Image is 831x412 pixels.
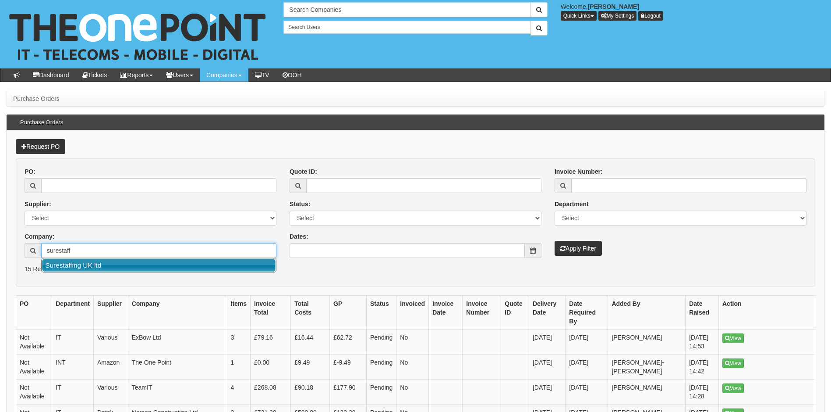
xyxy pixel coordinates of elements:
[42,259,276,272] a: Surestaffing UK ltd
[128,355,227,380] td: The One Point
[291,330,330,355] td: £16.44
[555,241,602,256] button: Apply Filter
[94,296,128,330] th: Supplier
[290,232,308,241] label: Dates:
[52,355,94,380] td: INT
[330,296,367,330] th: GP
[588,3,639,10] b: [PERSON_NAME]
[291,355,330,380] td: £9.49
[76,68,114,82] a: Tickets
[529,296,565,330] th: Delivery Date
[251,355,291,380] td: £0.00
[251,380,291,405] td: £268.08
[291,296,330,330] th: Total Costs
[113,68,159,82] a: Reports
[722,383,744,393] a: View
[25,232,54,241] label: Company:
[686,330,719,355] td: [DATE] 14:53
[227,380,251,405] td: 4
[529,355,565,380] td: [DATE]
[396,296,429,330] th: Invoiced
[555,167,603,176] label: Invoice Number:
[94,380,128,405] td: Various
[396,355,429,380] td: No
[638,11,663,21] a: Logout
[227,330,251,355] td: 3
[366,296,396,330] th: Status
[566,380,608,405] td: [DATE]
[561,11,597,21] button: Quick Links
[598,11,637,21] a: My Settings
[227,296,251,330] th: Items
[52,296,94,330] th: Department
[463,296,501,330] th: Invoice Number
[554,2,831,21] div: Welcome,
[366,355,396,380] td: Pending
[686,296,719,330] th: Date Raised
[396,330,429,355] td: No
[25,200,51,208] label: Supplier:
[566,330,608,355] td: [DATE]
[25,167,35,176] label: PO:
[330,380,367,405] td: £177.90
[251,296,291,330] th: Invoice Total
[366,330,396,355] td: Pending
[16,330,52,355] td: Not Available
[566,296,608,330] th: Date Required By
[290,167,317,176] label: Quote ID:
[251,330,291,355] td: £79.16
[128,380,227,405] td: TeamIT
[686,355,719,380] td: [DATE] 14:42
[283,21,530,34] input: Search Users
[608,296,686,330] th: Added By
[16,115,67,130] h3: Purchase Orders
[94,330,128,355] td: Various
[16,139,65,154] a: Request PO
[16,355,52,380] td: Not Available
[686,380,719,405] td: [DATE] 14:28
[26,68,76,82] a: Dashboard
[159,68,200,82] a: Users
[128,330,227,355] td: ExBow Ltd
[529,330,565,355] td: [DATE]
[722,358,744,368] a: View
[52,380,94,405] td: IT
[52,330,94,355] td: IT
[608,355,686,380] td: [PERSON_NAME]-[PERSON_NAME]
[227,355,251,380] td: 1
[16,380,52,405] td: Not Available
[396,380,429,405] td: No
[555,200,589,208] label: Department
[529,380,565,405] td: [DATE]
[429,296,463,330] th: Invoice Date
[200,68,248,82] a: Companies
[283,2,530,17] input: Search Companies
[608,380,686,405] td: [PERSON_NAME]
[566,355,608,380] td: [DATE]
[719,296,815,330] th: Action
[608,330,686,355] td: [PERSON_NAME]
[13,94,60,103] li: Purchase Orders
[94,355,128,380] td: Amazon
[330,355,367,380] td: £-9.49
[290,200,310,208] label: Status:
[128,296,227,330] th: Company
[291,380,330,405] td: £90.18
[248,68,276,82] a: TV
[25,265,806,273] p: 15 Results
[330,330,367,355] td: £62.72
[501,296,529,330] th: Quote ID
[276,68,308,82] a: OOH
[16,296,52,330] th: PO
[722,333,744,343] a: View
[366,380,396,405] td: Pending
